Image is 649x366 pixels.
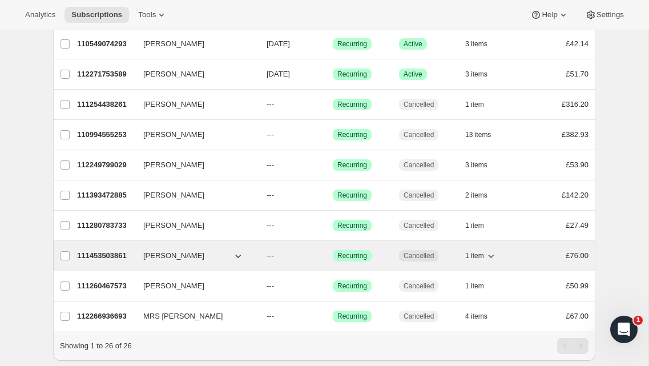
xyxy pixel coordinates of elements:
span: Recurring [337,281,367,291]
span: Cancelled [404,130,434,139]
button: [PERSON_NAME] [136,65,251,83]
span: £42.14 [566,39,588,48]
span: --- [267,191,274,199]
span: --- [267,312,274,320]
div: 110994555253[PERSON_NAME]---SuccessRecurringCancelled13 items£382.93 [77,127,588,143]
p: Showing 1 to 26 of 26 [60,340,132,352]
p: 112271753589 [77,69,134,80]
span: [PERSON_NAME] [143,280,204,292]
span: [PERSON_NAME] [143,159,204,171]
span: 1 item [465,251,484,260]
span: Recurring [337,160,367,170]
button: 1 item [465,278,497,294]
span: Cancelled [404,281,434,291]
span: Settings [596,10,624,19]
p: 111254438261 [77,99,134,110]
span: 3 items [465,160,487,170]
span: --- [267,160,274,169]
span: £67.00 [566,312,588,320]
span: 1 item [465,281,484,291]
span: 3 items [465,70,487,79]
p: 111280783733 [77,220,134,231]
button: Analytics [18,7,62,23]
span: £53.90 [566,160,588,169]
button: [PERSON_NAME] [136,186,251,204]
button: 3 items [465,36,500,52]
button: [PERSON_NAME] [136,216,251,235]
span: --- [267,221,274,230]
span: Cancelled [404,191,434,200]
span: Recurring [337,70,367,79]
button: Tools [131,7,174,23]
span: [DATE] [267,39,290,48]
button: [PERSON_NAME] [136,95,251,114]
span: [PERSON_NAME] [143,99,204,110]
span: [PERSON_NAME] [143,69,204,80]
span: Active [404,39,422,49]
div: 112249799029[PERSON_NAME]---SuccessRecurringCancelled3 items£53.90 [77,157,588,173]
div: 111254438261[PERSON_NAME]---SuccessRecurringCancelled1 item£316.20 [77,96,588,112]
span: MRS [PERSON_NAME] [143,311,223,322]
span: [PERSON_NAME] [143,129,204,140]
p: 112266936693 [77,311,134,322]
span: Cancelled [404,221,434,230]
span: £142.20 [562,191,588,199]
nav: Pagination [557,338,588,354]
span: Recurring [337,39,367,49]
span: Cancelled [404,251,434,260]
span: 13 items [465,130,491,139]
span: Recurring [337,312,367,321]
div: 110549074293[PERSON_NAME][DATE]SuccessRecurringSuccessActive3 items£42.14 [77,36,588,52]
p: 110549074293 [77,38,134,50]
span: Tools [138,10,156,19]
span: --- [267,251,274,260]
button: MRS [PERSON_NAME] [136,307,251,325]
span: Recurring [337,191,367,200]
span: Recurring [337,221,367,230]
span: [PERSON_NAME] [143,250,204,262]
button: [PERSON_NAME] [136,247,251,265]
button: [PERSON_NAME] [136,277,251,295]
div: 111393472885[PERSON_NAME]---SuccessRecurringCancelled2 items£142.20 [77,187,588,203]
div: 112271753589[PERSON_NAME][DATE]SuccessRecurringSuccessActive3 items£51.70 [77,66,588,82]
button: 3 items [465,157,500,173]
span: [PERSON_NAME] [143,38,204,50]
span: Active [404,70,422,79]
span: £382.93 [562,130,588,139]
span: 4 items [465,312,487,321]
span: [PERSON_NAME] [143,190,204,201]
span: Cancelled [404,100,434,109]
span: 3 items [465,39,487,49]
button: [PERSON_NAME] [136,35,251,53]
span: --- [267,100,274,108]
span: £51.70 [566,70,588,78]
span: [PERSON_NAME] [143,220,204,231]
button: Settings [578,7,631,23]
iframe: Intercom live chat [610,316,638,343]
span: --- [267,130,274,139]
button: 13 items [465,127,503,143]
button: Subscriptions [65,7,129,23]
span: [DATE] [267,70,290,78]
span: £76.00 [566,251,588,260]
span: 1 [634,316,643,325]
span: --- [267,281,274,290]
span: Recurring [337,100,367,109]
span: £27.49 [566,221,588,230]
button: [PERSON_NAME] [136,156,251,174]
div: 111260467573[PERSON_NAME]---SuccessRecurringCancelled1 item£50.99 [77,278,588,294]
div: 111453503861[PERSON_NAME]---SuccessRecurringCancelled1 item£76.00 [77,248,588,264]
span: 1 item [465,100,484,109]
button: 2 items [465,187,500,203]
button: Help [523,7,575,23]
button: 1 item [465,96,497,112]
span: Cancelled [404,312,434,321]
span: Help [542,10,557,19]
span: Cancelled [404,160,434,170]
p: 112249799029 [77,159,134,171]
button: 3 items [465,66,500,82]
span: Recurring [337,251,367,260]
span: Analytics [25,10,55,19]
div: 111280783733[PERSON_NAME]---SuccessRecurringCancelled1 item£27.49 [77,218,588,234]
p: 110994555253 [77,129,134,140]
